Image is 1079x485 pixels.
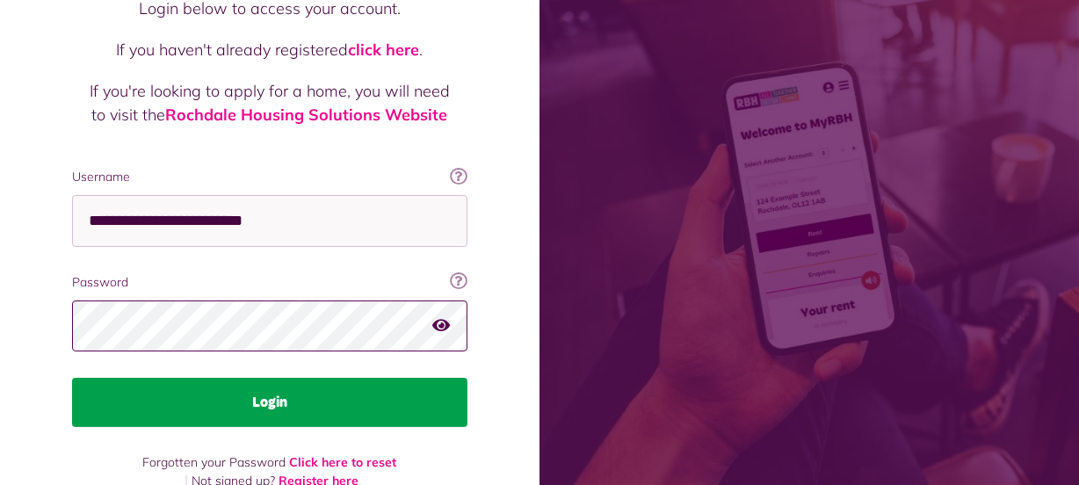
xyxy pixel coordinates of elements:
a: Rochdale Housing Solutions Website [166,105,448,125]
a: Click here to reset [290,454,397,470]
label: Password [72,273,467,292]
p: If you're looking to apply for a home, you will need to visit the [90,79,450,127]
p: If you haven't already registered . [90,38,450,62]
button: Login [72,378,467,427]
label: Username [72,168,467,186]
span: Forgotten your Password [143,454,286,470]
a: click here [349,40,420,60]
